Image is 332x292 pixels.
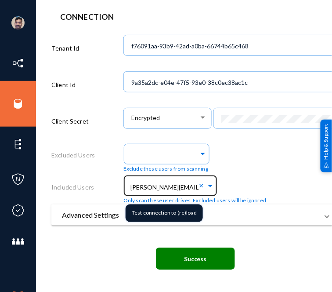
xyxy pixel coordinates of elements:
img: icon-members.svg [11,235,25,248]
label: Excluded Users [51,150,95,160]
button: Success [156,248,235,270]
span: Clear all [199,181,206,190]
label: Tenant Id [51,44,79,53]
span: Success [184,255,207,263]
header: Connection [60,11,331,23]
div: Help & Support [321,120,332,172]
img: icon-inventory.svg [11,57,25,70]
img: icon-elements.svg [11,138,25,151]
label: Client Id [51,80,76,89]
img: ACg8ocK1ZkZ6gbMmCU1AeqPIsBvrTWeY1xNXvgxNjkUXxjcqAiPEIvU=s96-c [11,16,25,29]
label: Client Secret [51,117,89,126]
img: icon-sources.svg [11,97,25,110]
div: Test connection to (re)load [126,204,203,222]
span: Encrypted [131,114,160,122]
img: icon-policies.svg [11,173,25,186]
span: Exclude these users from scanning [123,165,208,173]
img: help_support.svg [324,162,329,168]
label: Included Users [51,182,94,192]
img: icon-compliance.svg [11,204,25,217]
mat-panel-title: Advanced Settings [62,210,318,220]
